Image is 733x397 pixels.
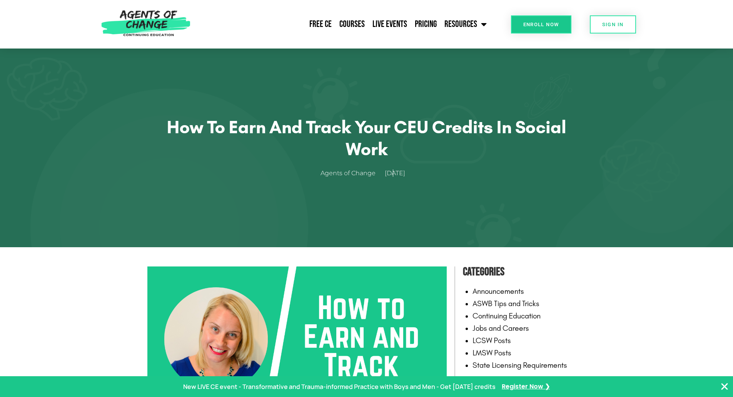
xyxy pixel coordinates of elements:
[369,15,411,34] a: Live Events
[473,299,539,308] a: ASWB Tips and Tricks
[321,168,383,179] a: Agents of Change
[473,336,511,345] a: LCSW Posts
[167,116,567,160] h1: How to Earn and Track Your CEU Credits in Social Work
[385,168,413,179] a: [DATE]
[321,168,376,179] span: Agents of Change
[720,382,729,391] button: Close Banner
[306,15,336,34] a: Free CE
[441,15,491,34] a: Resources
[473,286,524,296] a: Announcements
[473,311,541,320] a: Continuing Education
[511,15,571,34] a: Enroll Now
[602,22,624,27] span: SIGN IN
[473,323,529,333] a: Jobs and Careers
[411,15,441,34] a: Pricing
[523,22,559,27] span: Enroll Now
[385,169,405,177] time: [DATE]
[473,360,567,370] a: State Licensing Requirements
[502,381,550,392] a: Register Now ❯
[194,15,491,34] nav: Menu
[183,381,496,392] p: New LIVE CE event - Transformative and Trauma-informed Practice with Boys and Men - Get [DATE] cr...
[463,263,586,281] h4: Categories
[473,348,511,357] a: LMSW Posts
[336,15,369,34] a: Courses
[590,15,636,34] a: SIGN IN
